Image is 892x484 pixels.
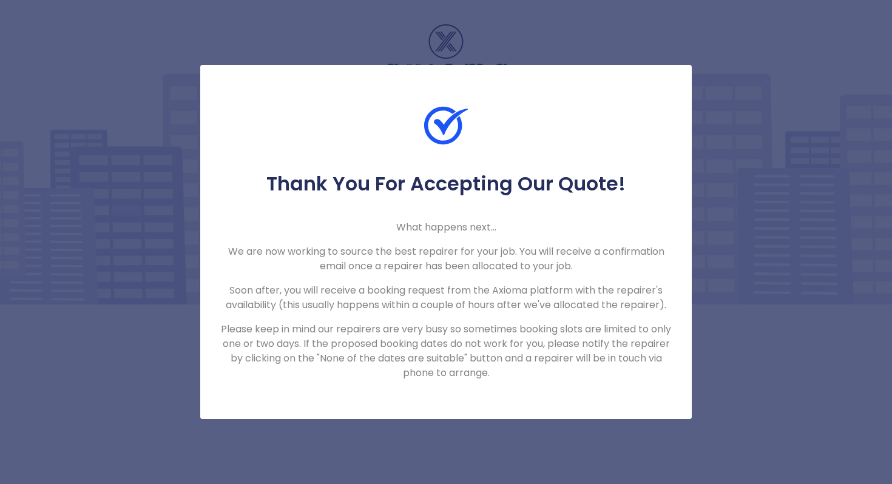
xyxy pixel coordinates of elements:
h5: Thank You For Accepting Our Quote! [220,172,672,196]
p: Soon after, you will receive a booking request from the Axioma platform with the repairer's avail... [220,283,672,312]
p: What happens next... [220,220,672,235]
img: Check [424,104,468,147]
p: Please keep in mind our repairers are very busy so sometimes booking slots are limited to only on... [220,322,672,380]
p: We are now working to source the best repairer for your job. You will receive a confirmation emai... [220,244,672,274]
